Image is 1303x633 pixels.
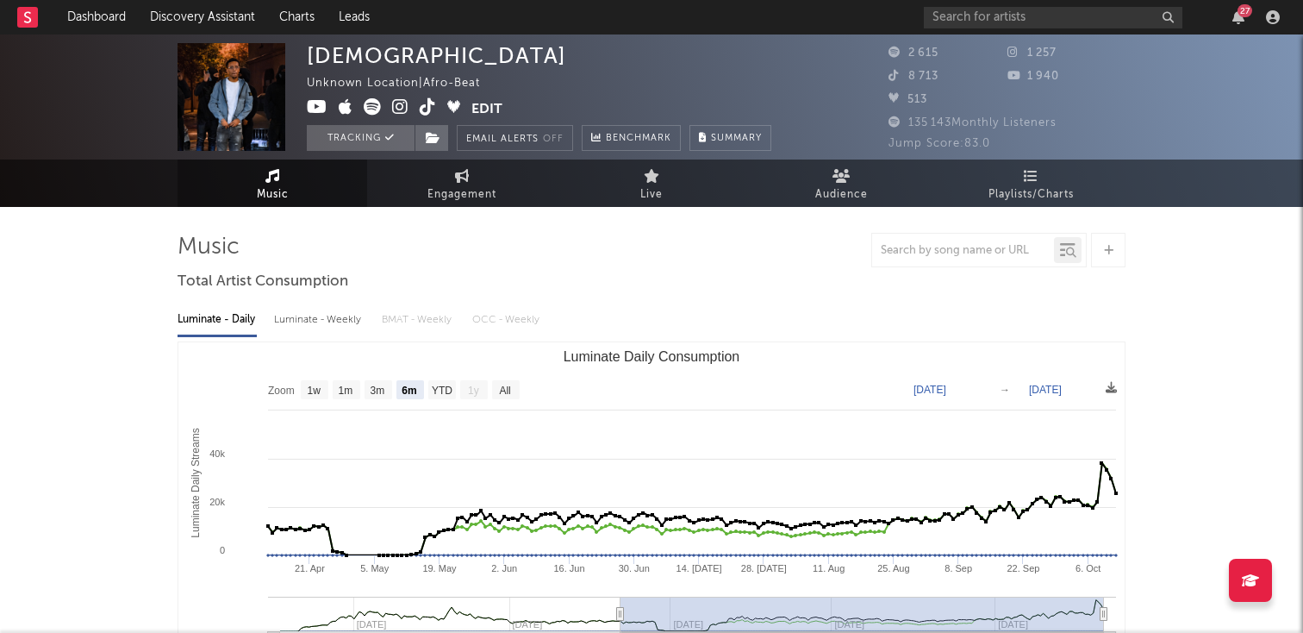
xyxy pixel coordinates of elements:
text: 2. Jun [491,563,517,573]
text: 0 [220,545,225,555]
span: 2 615 [888,47,938,59]
span: Playlists/Charts [988,185,1074,205]
text: 16. Jun [553,563,584,573]
text: 30. Jun [619,563,650,573]
span: 513 [888,94,927,105]
text: 28. [DATE] [741,563,787,573]
text: 6m [402,385,416,397]
span: Summary [711,134,762,143]
text: Luminate Daily Streams [190,428,202,537]
text: 6. Oct [1075,563,1100,573]
text: 1y [468,385,479,397]
text: 21. Apr [295,563,325,573]
span: 8 713 [888,71,938,82]
div: Luminate - Weekly [274,305,365,335]
text: 19. May [422,563,457,573]
div: Unknown Location | Afro-Beat [307,73,500,94]
span: Jump Score: 83.0 [888,138,990,149]
a: Playlists/Charts [936,160,1125,207]
text: Luminate Daily Consumption [564,349,740,364]
a: Audience [746,160,936,207]
button: Summary [689,125,771,151]
button: Tracking [307,125,415,151]
span: Benchmark [606,128,671,149]
text: 11. Aug [813,563,845,573]
em: Off [543,135,564,144]
text: → [1000,384,1010,396]
span: 135 143 Monthly Listeners [888,117,1057,128]
text: [DATE] [913,384,946,396]
text: 25. Aug [877,563,909,573]
button: Email AlertsOff [457,125,573,151]
button: Edit [471,98,502,120]
span: Music [257,185,289,205]
text: 20k [209,497,225,507]
span: 1 257 [1007,47,1057,59]
span: Live [640,185,663,205]
text: [DATE] [1029,384,1062,396]
text: 1w [308,385,321,397]
div: 27 [1238,4,1252,17]
input: Search for artists [924,7,1182,28]
a: Engagement [367,160,557,207]
a: Live [557,160,746,207]
input: Search by song name or URL [872,244,1054,258]
a: Music [178,160,367,207]
text: Zoom [268,385,295,397]
text: 1m [339,385,353,397]
text: All [499,385,510,397]
span: Audience [815,185,868,205]
text: 40k [209,448,225,459]
text: 22. Sep [1007,563,1039,573]
text: 8. Sep [945,563,972,573]
text: YTD [432,385,452,397]
text: 3m [371,385,385,397]
span: Total Artist Consumption [178,272,348,292]
text: 14. [DATE] [676,563,722,573]
text: 5. May [360,563,390,573]
div: Luminate - Daily [178,305,257,335]
div: [DEMOGRAPHIC_DATA] [307,43,566,68]
button: 27 [1232,10,1244,24]
span: 1 940 [1007,71,1059,82]
a: Benchmark [582,125,681,151]
span: Engagement [427,185,496,205]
